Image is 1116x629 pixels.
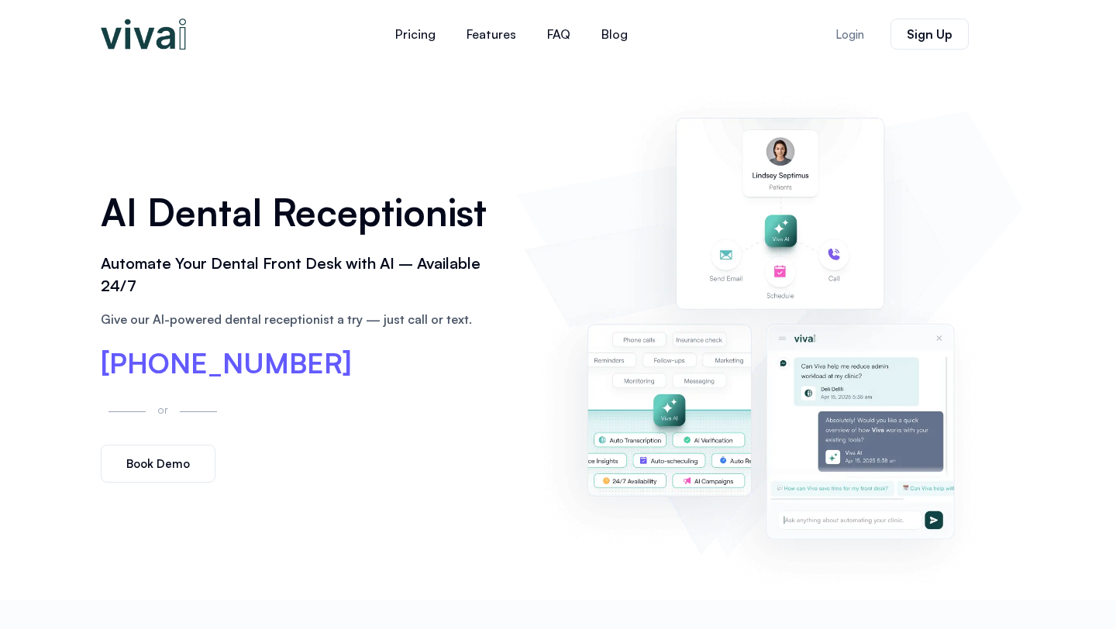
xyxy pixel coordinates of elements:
[101,445,215,483] a: Book Demo
[101,253,501,297] h2: Automate Your Dental Front Desk with AI – Available 24/7
[835,29,864,40] span: Login
[451,15,532,53] a: Features
[524,84,1015,584] img: AI dental receptionist dashboard – virtual receptionist dental office
[586,15,643,53] a: Blog
[101,185,501,239] h1: AI Dental Receptionist
[287,15,736,53] nav: Menu
[126,458,190,469] span: Book Demo
[101,349,352,377] a: [PHONE_NUMBER]
[101,310,501,328] p: Give our AI-powered dental receptionist a try — just call or text.
[153,400,172,418] p: or
[380,15,451,53] a: Pricing
[907,28,952,40] span: Sign Up
[817,19,883,50] a: Login
[532,15,586,53] a: FAQ
[890,19,969,50] a: Sign Up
